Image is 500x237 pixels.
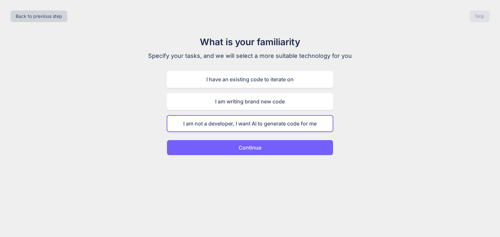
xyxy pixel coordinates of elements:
button: Skip [470,10,490,22]
p: Specify your tasks, and we will select a more suitable technology for you [141,51,359,60]
button: Continue [167,140,333,155]
button: Back to previous step [10,10,67,22]
div: I have an existing code to iterate on [167,71,333,88]
div: I am not a developer, I want AI to generate code for me [167,115,333,132]
h1: What is your familiarity [141,35,359,49]
p: Continue [239,144,261,151]
div: I am writing brand new code [167,93,333,110]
